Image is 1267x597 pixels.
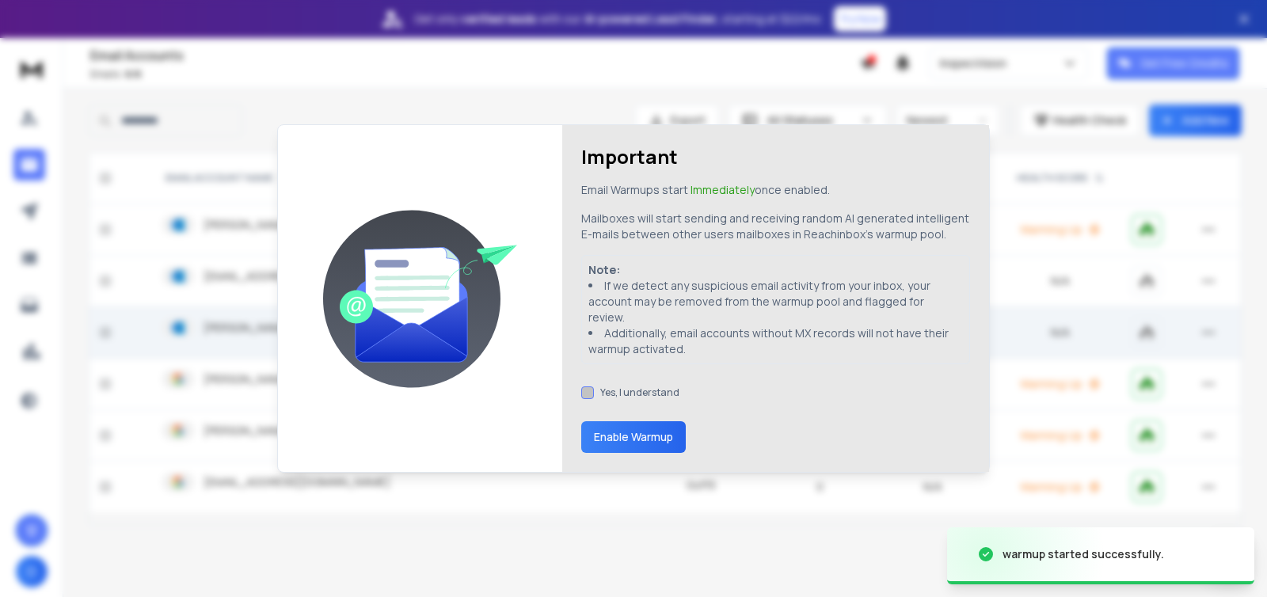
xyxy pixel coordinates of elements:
span: Immediately [691,182,755,197]
h1: Important [581,144,678,169]
p: Email Warmups start once enabled. [581,182,830,198]
p: Mailboxes will start sending and receiving random AI generated intelligent E-mails between other ... [581,211,970,242]
p: Note: [588,262,963,278]
li: Additionally, email accounts without MX records will not have their warmup activated. [588,325,963,357]
label: Yes, I understand [600,386,679,399]
button: Enable Warmup [581,421,686,453]
li: If we detect any suspicious email activity from your inbox, your account may be removed from the ... [588,278,963,325]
